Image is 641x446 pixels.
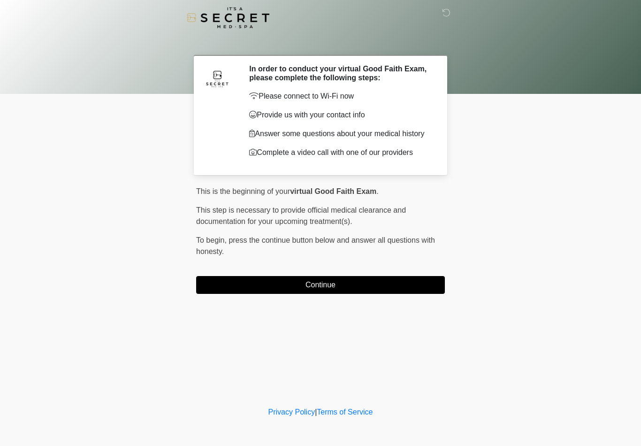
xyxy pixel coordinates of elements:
[196,206,406,225] span: This step is necessary to provide official medical clearance and documentation for your upcoming ...
[203,64,231,92] img: Agent Avatar
[249,109,431,121] p: Provide us with your contact info
[196,187,290,195] span: This is the beginning of your
[189,34,452,51] h1: ‎ ‎
[196,276,445,294] button: Continue
[249,128,431,139] p: Answer some questions about your medical history
[290,187,376,195] strong: virtual Good Faith Exam
[196,236,435,255] span: press the continue button below and answer all questions with honesty.
[315,408,317,416] a: |
[249,91,431,102] p: Please connect to Wi-Fi now
[317,408,373,416] a: Terms of Service
[196,236,229,244] span: To begin,
[249,147,431,158] p: Complete a video call with one of our providers
[376,187,378,195] span: .
[268,408,315,416] a: Privacy Policy
[187,7,269,28] img: It's A Secret Med Spa Logo
[249,64,431,82] h2: In order to conduct your virtual Good Faith Exam, please complete the following steps:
